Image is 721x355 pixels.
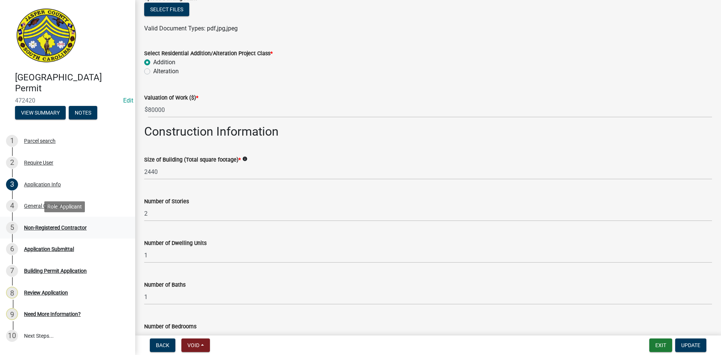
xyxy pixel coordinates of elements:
[181,338,210,352] button: Void
[144,124,712,139] h2: Construction Information
[144,3,189,16] button: Select files
[144,282,186,288] label: Number of Baths
[123,97,133,104] a: Edit
[6,308,18,320] div: 9
[44,201,85,212] div: Role: Applicant
[144,241,207,246] label: Number of Dwelling Units
[24,311,81,317] div: Need More Information?
[144,199,189,204] label: Number of Stories
[15,110,66,116] wm-modal-confirm: Summary
[24,246,74,252] div: Application Submittal
[24,203,69,208] div: General Contractor
[6,222,18,234] div: 5
[24,182,61,187] div: Application Info
[153,67,179,76] label: Alteration
[15,8,78,64] img: Jasper County, South Carolina
[69,110,97,116] wm-modal-confirm: Notes
[15,72,129,94] h4: [GEOGRAPHIC_DATA] Permit
[69,106,97,119] button: Notes
[187,342,199,348] span: Void
[681,342,700,348] span: Update
[242,156,247,162] i: info
[150,338,175,352] button: Back
[15,106,66,119] button: View Summary
[24,225,87,230] div: Non-Registered Contractor
[6,178,18,190] div: 3
[144,51,273,56] label: Select Residential Addition/Alteration Project Class
[24,138,56,144] div: Parcel search
[123,97,133,104] wm-modal-confirm: Edit Application Number
[6,330,18,342] div: 10
[6,200,18,212] div: 4
[144,157,241,163] label: Size of Building (Total square footage)
[6,265,18,277] div: 7
[156,342,169,348] span: Back
[24,290,68,295] div: Review Application
[144,324,196,329] label: Number of Bedrooms
[6,157,18,169] div: 2
[153,58,175,67] label: Addition
[649,338,672,352] button: Exit
[6,243,18,255] div: 6
[24,160,53,165] div: Require User
[144,95,198,101] label: Valuation of Work ($)
[24,268,87,273] div: Building Permit Application
[144,102,148,118] span: $
[675,338,706,352] button: Update
[6,135,18,147] div: 1
[6,287,18,299] div: 8
[144,25,238,32] span: Valid Document Types: pdf,jpg,jpeg
[15,97,120,104] span: 472420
